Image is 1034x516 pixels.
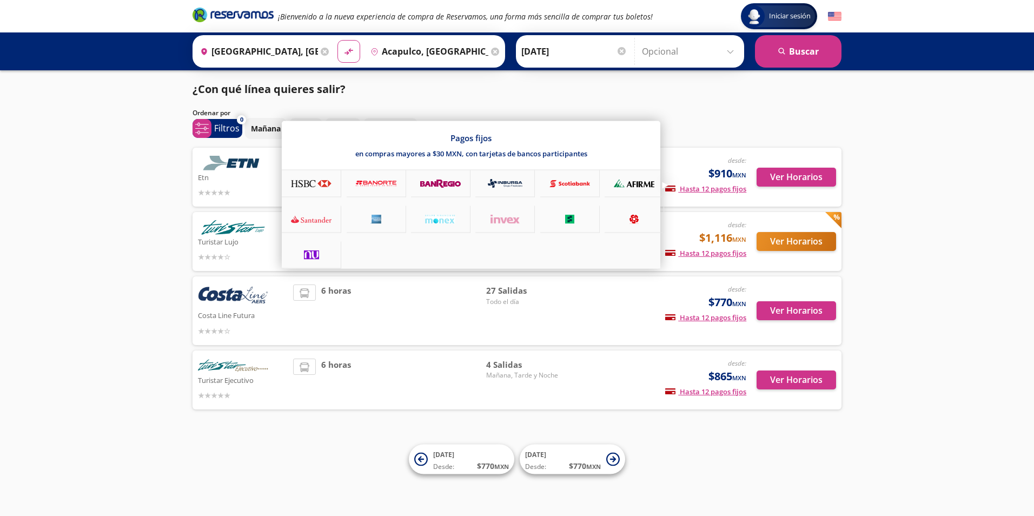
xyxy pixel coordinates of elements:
span: [DATE] [433,450,454,459]
p: ¿Con qué línea quieres salir? [193,81,346,97]
small: MXN [732,300,746,308]
span: 4 Salidas [486,359,562,371]
small: MXN [732,374,746,382]
span: 0 [240,115,243,124]
button: Ver Horarios [757,232,836,251]
small: MXN [732,235,746,243]
span: Mañana, Tarde y Noche [486,371,562,380]
em: desde: [728,359,746,368]
button: [DATE]Desde:$770MXN [409,445,514,474]
img: Turistar Ejecutivo [198,359,268,373]
input: Elegir Fecha [521,38,627,65]
span: $910 [708,166,746,182]
button: Ver Horarios [757,168,836,187]
p: Costa Line Futura [198,308,288,321]
span: $770 [708,294,746,310]
small: MXN [732,171,746,179]
p: en compras mayores a $30 MXN, con tarjetas de bancos participantes [355,149,587,158]
span: 6 horas [321,359,351,401]
p: Pagos fijos [450,133,492,143]
p: Turistar Lujo [198,235,288,248]
span: $1,116 [699,230,746,246]
input: Opcional [642,38,739,65]
button: Madrugada [363,118,417,139]
img: Turistar Lujo [198,220,268,235]
button: Mañana [245,118,287,139]
em: desde: [728,285,746,294]
small: MXN [586,462,601,471]
img: Costa Line Futura [198,285,268,308]
button: Ver Horarios [757,301,836,320]
span: Hasta 12 pagos fijos [665,184,746,194]
span: [DATE] [525,450,546,459]
p: Filtros [214,122,240,135]
p: Etn [198,170,288,183]
span: 27 Salidas [486,285,562,297]
span: Hasta 12 pagos fijos [665,387,746,396]
button: Noche [325,118,361,139]
span: Todo el día [486,297,562,307]
p: Mañana [251,123,281,134]
span: Iniciar sesión [765,11,815,22]
i: Brand Logo [193,6,274,23]
input: Buscar Origen [196,38,318,65]
button: Ver Horarios [757,371,836,389]
em: desde: [728,220,746,229]
button: [DATE]Desde:$770MXN [520,445,625,474]
span: Desde: [433,462,454,472]
span: 6 horas [321,285,351,337]
img: Etn [198,156,268,170]
button: Buscar [755,35,841,68]
p: Ordenar por [193,108,230,118]
span: $ 770 [569,460,601,472]
span: $865 [708,368,746,385]
a: Brand Logo [193,6,274,26]
button: English [828,10,841,23]
em: desde: [728,156,746,165]
span: Desde: [525,462,546,472]
span: $ 770 [477,460,509,472]
small: MXN [494,462,509,471]
button: 0Filtros [193,119,242,138]
button: Tarde [289,118,322,139]
em: ¡Bienvenido a la nueva experiencia de compra de Reservamos, una forma más sencilla de comprar tus... [278,11,653,22]
p: Turistar Ejecutivo [198,373,288,386]
span: Hasta 12 pagos fijos [665,248,746,258]
span: Hasta 12 pagos fijos [665,313,746,322]
input: Buscar Destino [366,38,488,65]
